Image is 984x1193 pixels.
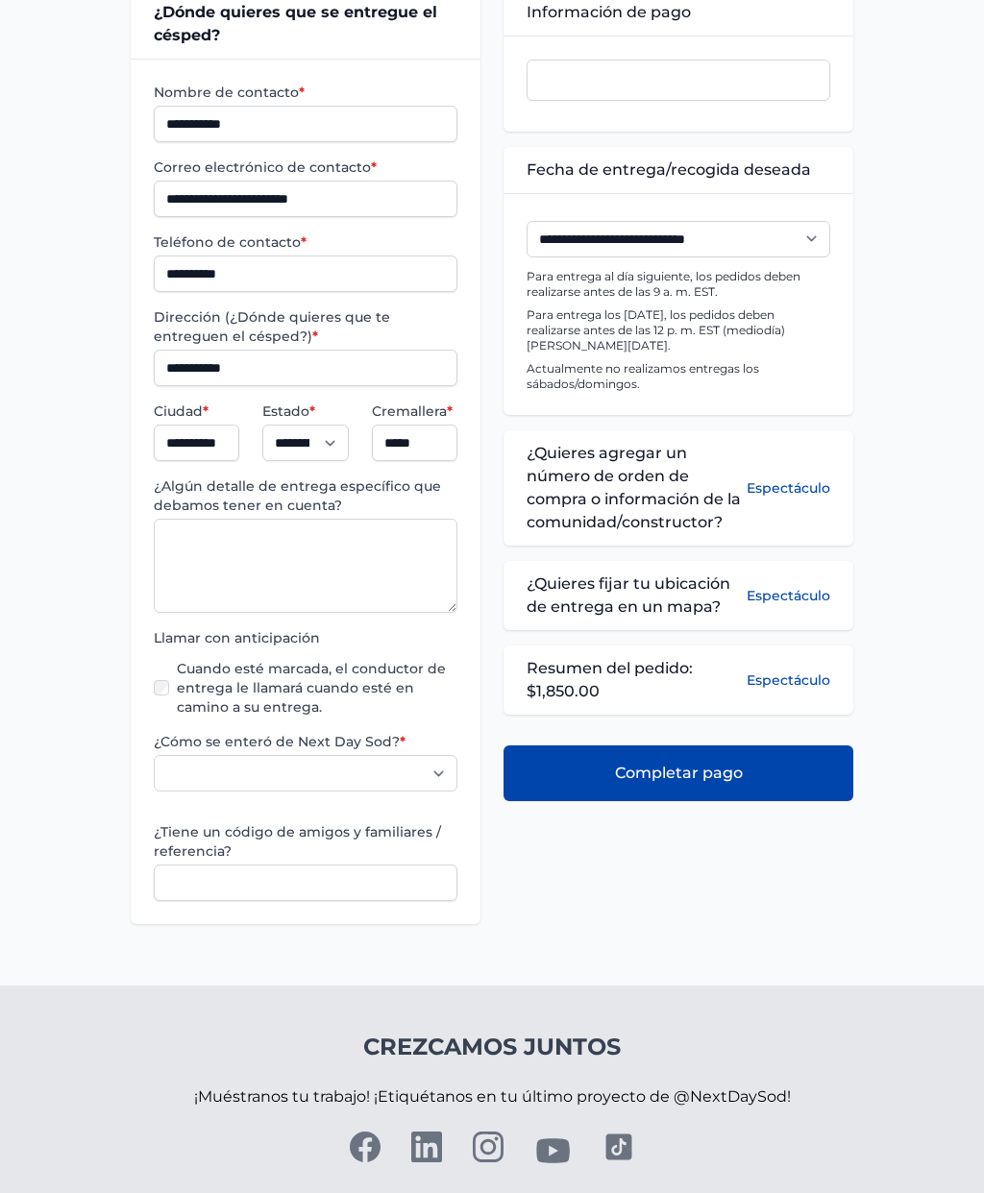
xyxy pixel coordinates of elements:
[527,3,691,21] font: Información de pago
[154,402,203,420] font: Ciudad
[527,574,730,616] font: ¿Quieres fijar tu ubicación de entrega en un mapa?
[615,764,743,782] font: Completar pago
[527,444,741,531] font: ¿Quieres agregar un número de orden de compra o información de la comunidad/constructor?
[154,84,299,101] font: Nombre de contacto
[747,572,830,619] button: Espectáculo
[535,72,822,88] iframe: Cuadro de entrada seguro de pago con tarjeta
[527,160,811,179] font: Fecha de entrega/recogida deseada
[504,745,853,801] button: Completar pago
[154,477,441,514] font: ¿Algún detalle de entrega específico que debamos tener en cuenta?
[154,3,437,44] font: ¿Dónde quieres que se entregue el césped?
[154,823,441,860] font: ¿Tiene un código de amigos y familiares / referencia?
[154,629,320,646] font: Llamar con anticipación
[154,733,400,750] font: ¿Cómo se enteró de Next Day Sod?
[262,402,309,420] font: Estado
[154,308,390,345] font: Dirección (¿Dónde quieres que te entreguen el césped?)
[372,402,447,420] font: Cremallera
[747,671,830,689] font: Espectáculo
[177,660,446,716] font: Cuando esté marcada, el conductor de entrega le llamará cuando esté en camino a su entrega.
[527,269,800,299] font: Para entrega al día siguiente, los pedidos deben realizarse antes de las 9 a. m. EST.
[527,307,785,353] font: Para entrega los [DATE], los pedidos deben realizarse antes de las 12 p. m. EST (mediodía) [PERSO...
[527,361,759,391] font: Actualmente no realizamos entregas los sábados/domingos.
[747,479,830,497] font: Espectáculo
[747,670,830,690] button: Espectáculo
[527,659,693,700] font: Resumen del pedido: $1,850.00
[747,442,830,534] button: Espectáculo
[363,1033,621,1060] font: Crezcamos juntos
[154,233,301,251] font: Teléfono de contacto
[747,587,830,604] font: Espectáculo
[194,1087,791,1106] font: ¡Muéstranos tu trabajo! ¡Etiquétanos en tu último proyecto de @NextDaySod!
[154,158,371,176] font: Correo electrónico de contacto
